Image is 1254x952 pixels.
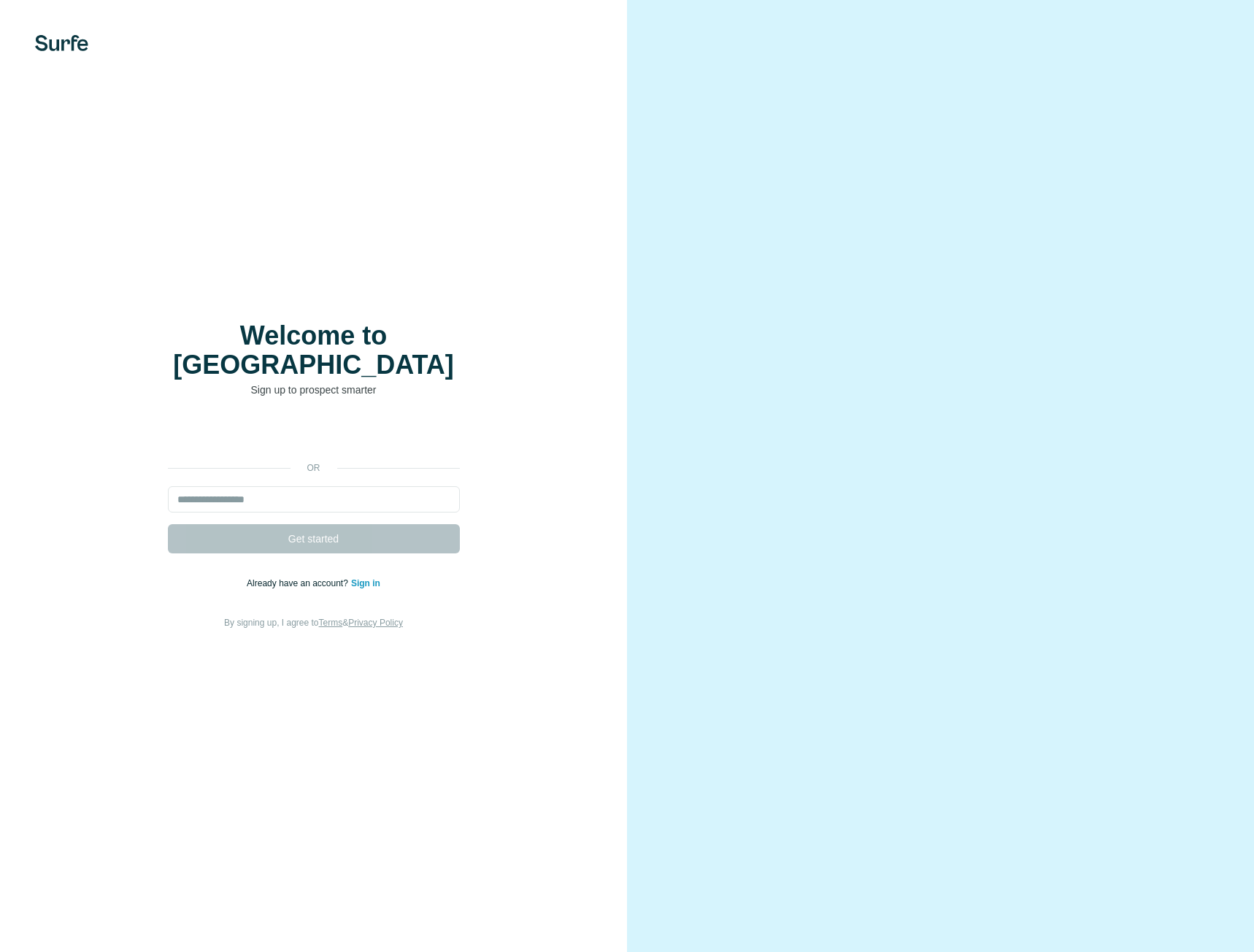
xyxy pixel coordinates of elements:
[291,461,337,475] p: or
[247,578,351,588] span: Already have an account?
[351,578,380,588] a: Sign in
[168,383,460,397] p: Sign up to prospect smarter
[35,35,88,51] img: Surfe's logo
[168,321,460,380] h1: Welcome to [GEOGRAPHIC_DATA]
[224,618,403,628] span: By signing up, I agree to &
[161,419,467,451] iframe: Sign in with Google Button
[319,618,343,628] a: Terms
[348,618,403,628] a: Privacy Policy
